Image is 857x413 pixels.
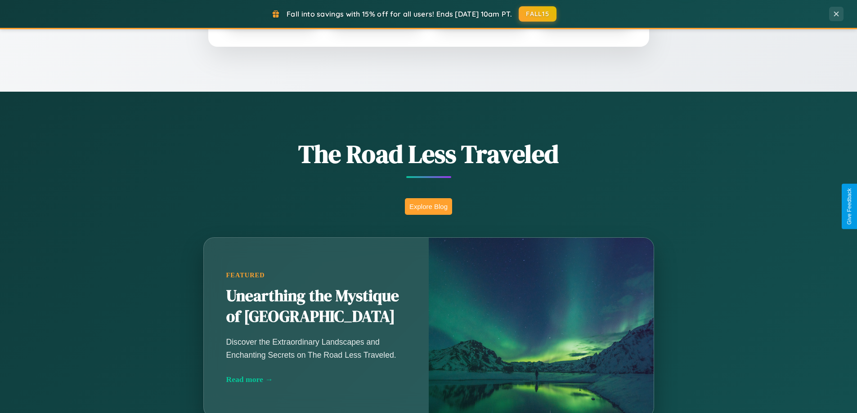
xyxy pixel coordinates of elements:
div: Give Feedback [846,188,853,225]
span: Fall into savings with 15% off for all users! Ends [DATE] 10am PT. [287,9,512,18]
div: Featured [226,271,406,279]
button: Explore Blog [405,198,452,215]
h2: Unearthing the Mystique of [GEOGRAPHIC_DATA] [226,286,406,327]
h1: The Road Less Traveled [159,137,699,171]
button: FALL15 [519,6,556,22]
div: Read more → [226,375,406,384]
p: Discover the Extraordinary Landscapes and Enchanting Secrets on The Road Less Traveled. [226,336,406,361]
